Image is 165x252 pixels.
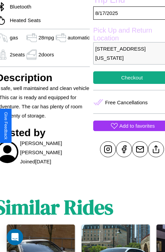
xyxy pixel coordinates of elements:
div: Give Feedback [3,112,8,140]
p: Heated Seats [6,16,41,25]
p: 28 mpg [38,33,54,42]
p: gas [10,33,18,42]
p: Add to favorites [119,121,155,130]
p: automatic [68,33,90,42]
img: gas [25,50,38,60]
p: Free Cancellations [105,98,148,107]
p: Bluetooth [6,2,31,11]
p: 2 doors [38,50,54,59]
p: 2 seats [10,50,25,59]
img: gas [25,33,38,43]
p: [PERSON_NAME] [PERSON_NAME] [20,139,90,157]
img: gas [54,33,68,43]
p: Joined [DATE] [20,157,51,166]
div: Open Intercom Messenger [7,229,23,245]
